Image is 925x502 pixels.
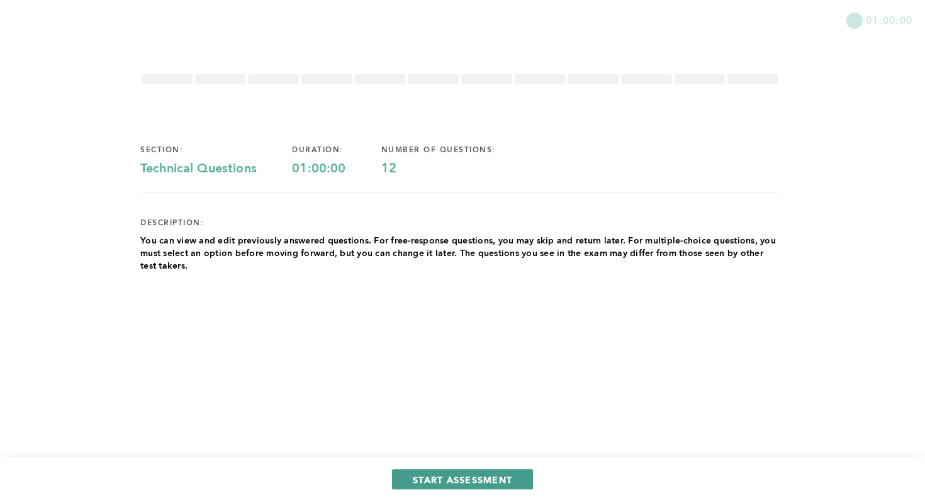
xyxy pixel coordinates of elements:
div: description: [140,218,204,228]
span: 01:00:00 [866,13,912,27]
div: 12 [381,162,531,177]
div: section: [140,145,292,155]
div: duration: [292,145,381,155]
span: START ASSESSMENT [413,474,512,486]
div: 01:00:00 [292,162,381,177]
div: number of questions: [381,145,531,155]
button: START ASSESSMENT [392,469,533,489]
div: Technical Questions [140,162,292,177]
p: You can view and edit previously answered questions. For free-response questions, you may skip an... [140,235,780,272]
